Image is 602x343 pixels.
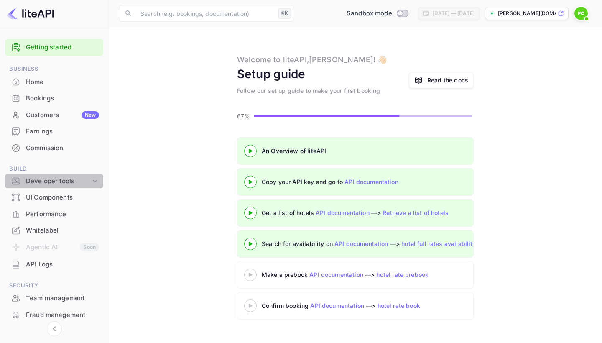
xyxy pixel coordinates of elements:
div: Earnings [5,123,103,140]
div: Get a list of hotels —> [262,208,471,217]
a: hotel full rates availability [401,240,476,247]
div: [DATE] — [DATE] [433,10,474,17]
div: Home [26,77,99,87]
div: Bookings [26,94,99,103]
p: 67% [237,112,252,120]
div: Whitelabel [5,223,103,239]
div: Developer tools [5,174,103,189]
span: Build [5,164,103,174]
div: Commission [26,143,99,153]
div: API Logs [5,256,103,273]
span: Business [5,64,103,74]
a: Bookings [5,90,103,106]
a: API documentation [310,302,364,309]
div: New [82,111,99,119]
div: Switch to Production mode [343,9,411,18]
img: LiteAPI logo [7,7,54,20]
a: Performance [5,206,103,222]
a: API documentation [344,178,398,185]
div: Confirm booking —> [262,301,471,310]
a: Home [5,74,103,90]
p: [PERSON_NAME][DOMAIN_NAME]... [498,10,556,17]
div: Search for availability on —> [262,239,554,248]
a: Read the docs [427,76,468,84]
div: UI Components [5,189,103,206]
button: Collapse navigation [47,321,62,336]
input: Search (e.g. bookings, documentation) [135,5,275,22]
span: Sandbox mode [347,9,392,18]
div: Bookings [5,90,103,107]
span: Marketing [5,331,103,340]
a: Read the docs [409,72,474,88]
div: Performance [26,210,99,219]
div: Fraud management [26,310,99,320]
a: API Logs [5,256,103,272]
a: API documentation [316,209,370,216]
div: Copy your API key and go to [262,177,471,186]
div: Team management [26,294,99,303]
a: hotel rate book [378,302,420,309]
a: Whitelabel [5,223,103,238]
a: Fraud management [5,307,103,323]
a: API documentation [309,271,363,278]
a: API documentation [334,240,388,247]
div: Earnings [26,127,99,136]
div: Welcome to liteAPI, [PERSON_NAME] ! 👋🏻 [237,54,387,65]
a: hotel rate prebook [376,271,429,278]
span: Security [5,281,103,290]
div: An Overview of liteAPI [262,146,471,155]
div: Performance [5,206,103,223]
div: Whitelabel [26,226,99,235]
div: Getting started [5,39,103,56]
img: Peter Coakley [574,7,588,20]
div: Customers [26,110,99,120]
div: ⌘K [278,8,291,19]
a: Retrieve a list of hotels [383,209,449,216]
div: Developer tools [26,177,91,186]
div: API Logs [26,260,99,269]
a: Team management [5,290,103,306]
a: Getting started [26,43,99,52]
a: CustomersNew [5,107,103,123]
a: Earnings [5,123,103,139]
div: UI Components [26,193,99,202]
a: UI Components [5,189,103,205]
a: Commission [5,140,103,156]
div: Setup guide [237,65,306,83]
div: Make a prebook —> [262,270,471,279]
div: Team management [5,290,103,307]
div: Follow our set up guide to make your first booking [237,86,380,95]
